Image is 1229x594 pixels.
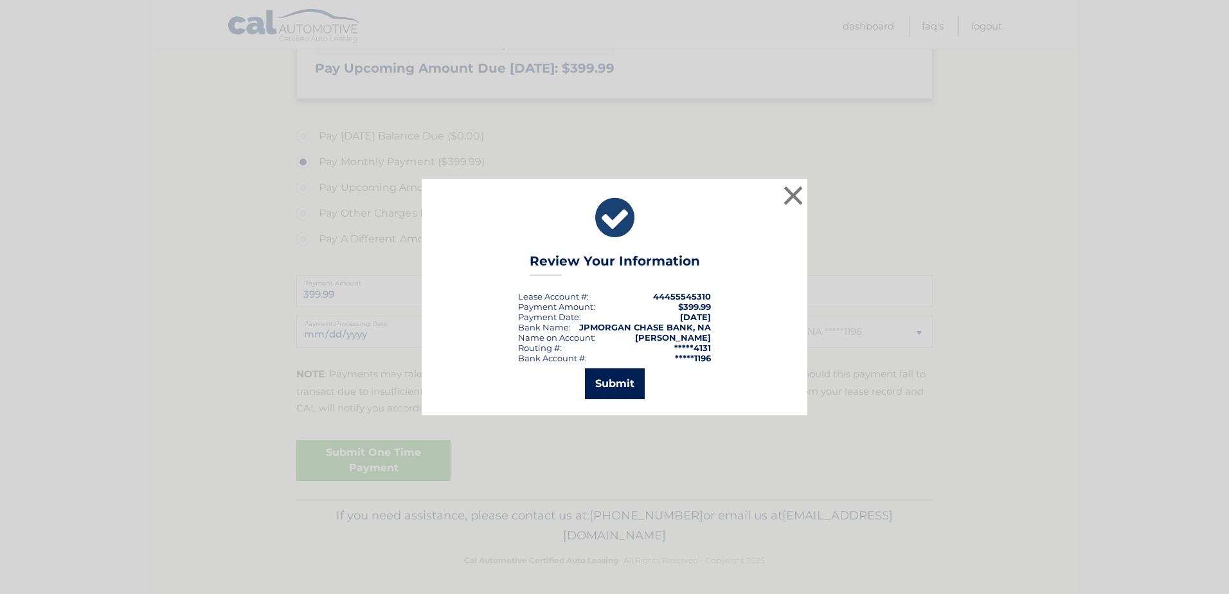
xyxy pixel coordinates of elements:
div: Payment Amount: [518,301,595,312]
div: Bank Account #: [518,353,587,363]
div: Name on Account: [518,332,596,343]
span: Payment Date [518,312,579,322]
h3: Review Your Information [530,253,700,276]
div: Lease Account #: [518,291,589,301]
span: [DATE] [680,312,711,322]
div: : [518,312,581,322]
button: × [780,183,806,208]
div: Routing #: [518,343,562,353]
div: Bank Name: [518,322,571,332]
strong: JPMORGAN CHASE BANK, NA [579,322,711,332]
button: Submit [585,368,645,399]
strong: [PERSON_NAME] [635,332,711,343]
strong: 44455545310 [653,291,711,301]
span: $399.99 [678,301,711,312]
